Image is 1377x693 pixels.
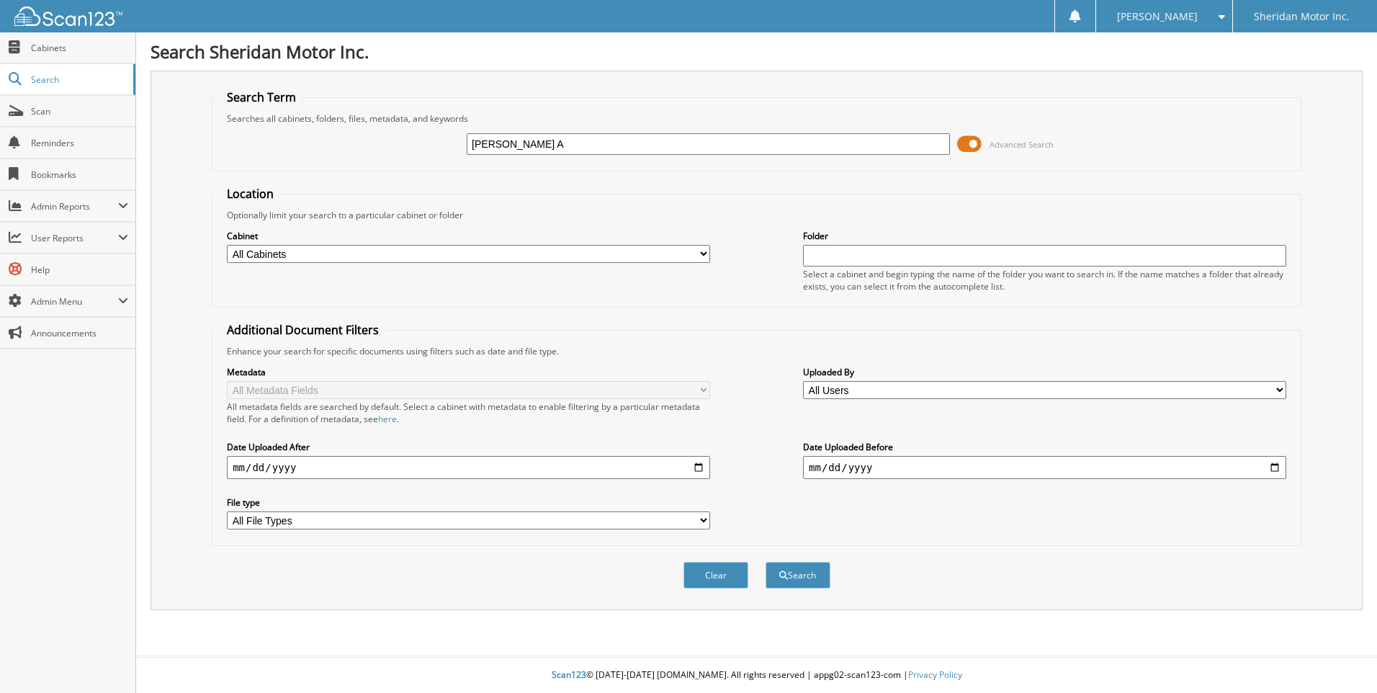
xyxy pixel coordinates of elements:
span: Announcements [31,327,128,339]
div: Select a cabinet and begin typing the name of the folder you want to search in. If the name match... [803,268,1286,292]
input: end [803,456,1286,479]
label: Folder [803,230,1286,242]
label: Uploaded By [803,366,1286,378]
legend: Search Term [220,89,303,105]
label: File type [227,496,710,509]
span: Admin Reports [31,200,118,213]
span: Reminders [31,137,128,149]
div: Searches all cabinets, folders, files, metadata, and keywords [220,112,1293,125]
h1: Search Sheridan Motor Inc. [151,40,1363,63]
label: Cabinet [227,230,710,242]
span: Scan123 [552,669,586,681]
span: Search [31,73,126,86]
button: Clear [683,562,748,589]
span: Help [31,264,128,276]
label: Date Uploaded After [227,441,710,453]
span: User Reports [31,232,118,244]
div: Enhance your search for specific documents using filters such as date and file type. [220,345,1293,357]
a: Privacy Policy [908,669,962,681]
legend: Location [220,186,281,202]
label: Date Uploaded Before [803,441,1286,453]
span: Scan [31,105,128,117]
div: All metadata fields are searched by default. Select a cabinet with metadata to enable filtering b... [227,401,710,425]
img: scan123-logo-white.svg [14,6,122,26]
input: start [227,456,710,479]
span: Admin Menu [31,295,118,308]
div: Optionally limit your search to a particular cabinet or folder [220,209,1293,221]
label: Metadata [227,366,710,378]
span: [PERSON_NAME] [1117,12,1198,21]
span: Advanced Search [990,139,1054,150]
button: Search [766,562,830,589]
a: here [378,413,397,425]
span: Bookmarks [31,169,128,181]
legend: Additional Document Filters [220,322,386,338]
div: © [DATE]-[DATE] [DOMAIN_NAME]. All rights reserved | appg02-scan123-com | [136,658,1377,693]
span: Cabinets [31,42,128,54]
span: Sheridan Motor Inc. [1254,12,1350,21]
